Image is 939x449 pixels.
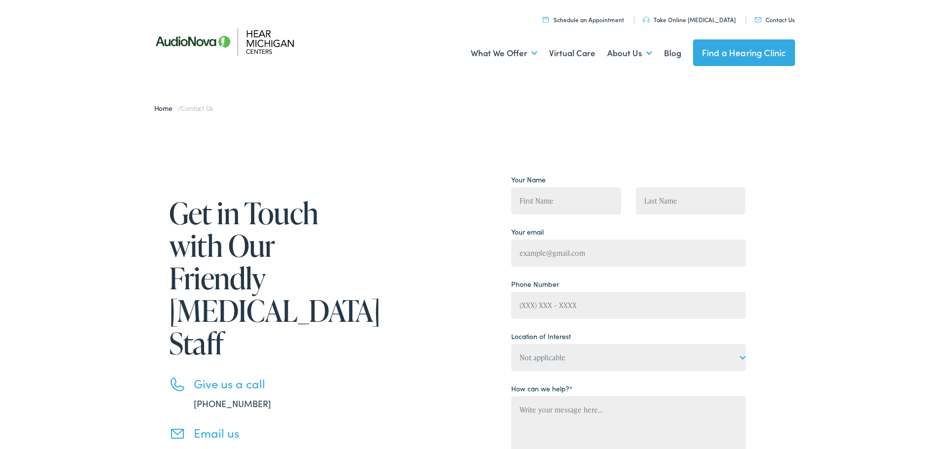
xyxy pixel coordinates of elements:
[511,187,621,214] input: First Name
[755,15,795,24] a: Contact Us
[511,279,559,289] label: Phone Number
[543,16,549,23] img: utility icon
[664,35,681,71] a: Blog
[511,174,546,185] label: Your Name
[194,397,271,410] a: [PHONE_NUMBER]
[511,240,746,267] input: example@gmail.com
[169,197,371,359] h1: Get in Touch with Our Friendly [MEDICAL_DATA] Staff
[194,426,371,440] h3: Email us
[511,331,571,342] label: Location of Interest
[607,35,652,71] a: About Us
[194,377,371,391] h3: Give us a call
[471,35,537,71] a: What We Offer
[549,35,595,71] a: Virtual Care
[154,103,177,113] a: Home
[755,17,762,22] img: utility icon
[643,15,736,24] a: Take Online [MEDICAL_DATA]
[693,39,795,66] a: Find a Hearing Clinic
[154,103,213,113] span: /
[180,103,213,113] span: Contact Us
[511,383,573,394] label: How can we help?
[511,292,746,319] input: (XXX) XXX - XXXX
[511,227,544,237] label: Your email
[636,187,746,214] input: Last Name
[543,15,624,24] a: Schedule an Appointment
[643,17,650,23] img: utility icon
